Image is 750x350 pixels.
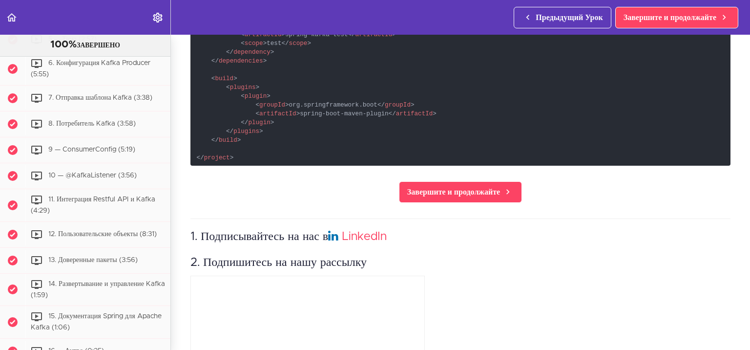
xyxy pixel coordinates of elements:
span: build [215,75,233,82]
span: 15. Документация Spring для Apache Kafka (1:06) [31,313,162,331]
span: </ > [281,40,311,47]
div: ЗАВЕРШЕНО [12,39,158,51]
span: 10 — @KafkaListener (3:56) [48,172,137,179]
span: </ > [197,154,234,161]
span: 13. Доверенные пакеты (3:56) [48,257,138,263]
span: </ > [226,49,274,56]
span: build [219,137,237,144]
span: plugin [248,119,270,126]
span: project [204,154,230,161]
span: Завершите и продолжайте [624,12,716,23]
svg: Settings Menu [152,12,164,23]
span: </ > [377,102,415,109]
span: dependency [233,49,271,56]
a: Завершите и продолжайте [615,7,738,28]
span: 11. Интеграция Restful API и Kafka (4:29) [31,196,155,214]
span: dependencies [219,58,263,65]
span: </ > [389,110,437,117]
svg: Back to course curriculum [6,12,18,23]
span: </ > [348,31,396,38]
span: 14. Развертывание и управление Kafka (1:59) [31,281,165,299]
span: plugins [230,84,256,91]
span: < > [241,93,270,100]
a: Завершите и продолжайте [399,181,522,203]
span: </ > [226,128,263,135]
span: scope [245,40,263,47]
span: < > [241,31,285,38]
span: Завершите и продолжайте [407,186,500,198]
span: 7. Отправка шаблона Kafka (3:38) [48,94,153,101]
span: artifactId [245,31,282,38]
span: Предыдущий Урок [536,12,603,23]
span: groupId [259,102,285,109]
span: 12. Пользовательские объекты (8:31) [48,231,157,238]
h3: 2. Подпишитесь на нашу рассылку [190,255,730,271]
a: LinkedIn [342,231,387,242]
span: < > [241,40,267,47]
span: </ > [241,119,274,126]
span: artifactId [355,31,393,38]
span: scope [289,40,308,47]
span: 9 — ConsumerConfig (5:19) [48,146,135,153]
span: </ > [211,58,267,65]
span: < > [211,75,237,82]
h3: 1. Подписывайтесь на нас в [190,229,730,245]
span: < > [256,102,289,109]
a: Предыдущий Урок [514,7,611,28]
span: < > [256,110,300,117]
span: < > [226,84,259,91]
span: plugin [245,93,267,100]
span: </ > [211,137,241,144]
span: 8. Потребитель Kafka (3:58) [48,120,136,127]
span: 100% [50,40,77,49]
span: groupId [385,102,411,109]
span: artifactId [259,110,296,117]
span: artifactId [396,110,433,117]
span: 6. Конфигурация Kafka Producer (5:55) [31,60,150,78]
span: plugins [233,128,259,135]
